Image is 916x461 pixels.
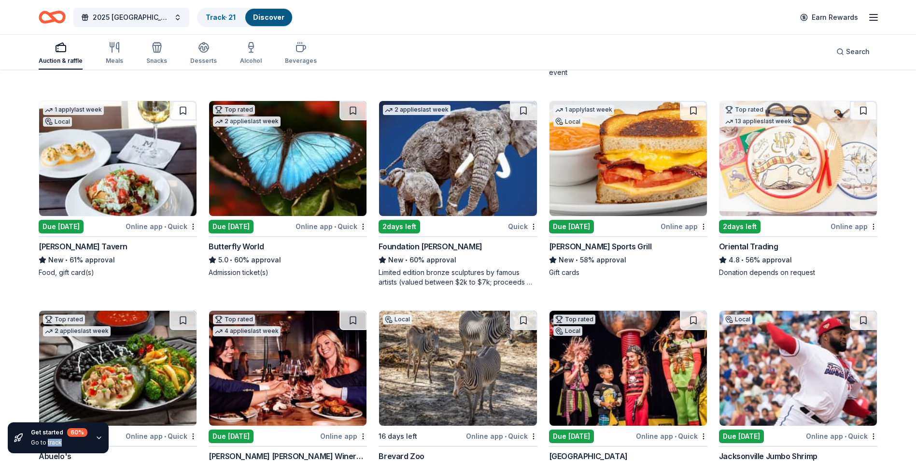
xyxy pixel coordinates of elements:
span: • [164,223,166,230]
div: Local [43,117,72,127]
div: Local [383,315,412,324]
img: Image for Oriental Trading [719,101,877,216]
img: Image for Cooper's Hawk Winery and Restaurants [209,311,366,426]
div: [PERSON_NAME] Sports Grill [549,241,652,252]
span: New [559,254,574,266]
div: 4 applies last week [213,326,281,336]
a: Home [39,6,66,29]
div: 56% approval [719,254,877,266]
a: Track· 21 [206,13,236,21]
span: • [741,256,744,264]
div: Online app Quick [636,430,707,442]
div: [PERSON_NAME] Tavern [39,241,127,252]
div: Due [DATE] [549,430,594,443]
button: Desserts [190,38,217,70]
span: 4.8 [729,254,740,266]
div: Food, gift card(s) [39,268,197,277]
div: Online app Quick [806,430,877,442]
div: 1 apply last week [43,105,104,115]
div: Top rated [43,315,85,324]
div: Online app Quick [126,220,197,232]
img: Image for Duffy's Sports Grill [550,101,707,216]
img: Image for Butterfly World [209,101,366,216]
div: Get started [31,428,87,437]
div: Due [DATE] [209,220,254,233]
span: • [576,256,578,264]
button: Meals [106,38,123,70]
img: Image for Orlando Science Center [550,311,707,426]
a: Image for Foundation Michelangelo2 applieslast week2days leftQuickFoundation [PERSON_NAME]New•60%... [379,101,537,287]
a: Image for Duffy's Sports Grill1 applylast weekLocalDue [DATE]Online app[PERSON_NAME] Sports Grill... [549,101,707,277]
div: Local [723,315,752,324]
span: New [388,254,404,266]
div: 58% approval [549,254,707,266]
div: Local [553,117,582,127]
div: Online app Quick [466,430,537,442]
span: • [230,256,233,264]
div: Go to track [31,439,87,447]
span: • [406,256,408,264]
div: Limited edition bronze sculptures by famous artists (valued between $2k to $7k; proceeds will spl... [379,268,537,287]
div: Gift cards [549,268,707,277]
span: • [164,432,166,440]
div: Top rated [723,105,765,115]
button: Beverages [285,38,317,70]
a: Earn Rewards [794,9,864,26]
div: Foundation [PERSON_NAME] [379,241,482,252]
img: Image for Jacksonville Jumbo Shrimp [719,311,877,426]
button: Track· 21Discover [197,8,293,27]
div: Due [DATE] [549,220,594,233]
div: Meals [106,57,123,65]
span: • [334,223,336,230]
div: Beverages [285,57,317,65]
div: Due [DATE] [719,430,764,443]
div: Due [DATE] [39,220,84,233]
span: 5.0 [218,254,228,266]
button: Auction & raffle [39,38,83,70]
span: • [505,432,507,440]
div: Alcohol [240,57,262,65]
img: Image for Marlow's Tavern [39,101,197,216]
button: Search [829,42,877,61]
div: Local [553,326,582,336]
div: Top rated [213,105,255,115]
span: Search [846,46,870,58]
a: Image for Oriental TradingTop rated13 applieslast week2days leftOnline appOriental Trading4.8•56%... [719,101,877,277]
div: 1 apply last week [553,105,614,115]
span: • [65,256,68,264]
div: 2 applies last week [383,105,451,115]
span: New [48,254,64,266]
div: 60 % [67,428,87,437]
div: 13 applies last week [723,116,793,127]
img: Image for Foundation Michelangelo [379,101,536,216]
div: 2 days left [719,220,761,233]
div: 61% approval [39,254,197,266]
div: Donation depends on request [719,268,877,277]
a: Discover [253,13,284,21]
a: Image for Marlow's Tavern1 applylast weekLocalDue [DATE]Online app•Quick[PERSON_NAME] TavernNew•6... [39,101,197,277]
div: Desserts [190,57,217,65]
div: 2 applies last week [43,326,111,336]
div: Top rated [553,315,595,324]
img: Image for Abuelo's [39,311,197,426]
span: • [845,432,846,440]
div: Online app [320,430,367,442]
div: Quick [508,220,537,232]
div: 16 days left [379,431,417,442]
div: Auction & raffle [39,57,83,65]
span: 2025 [GEOGRAPHIC_DATA], [GEOGRAPHIC_DATA] 449th Bomb Group WWII Reunion [93,12,170,23]
div: 2 days left [379,220,420,233]
button: 2025 [GEOGRAPHIC_DATA], [GEOGRAPHIC_DATA] 449th Bomb Group WWII Reunion [73,8,189,27]
div: Online app [831,220,877,232]
div: 2 applies last week [213,116,281,127]
div: Admission ticket(s) [209,268,367,277]
a: Image for Butterfly WorldTop rated2 applieslast weekDue [DATE]Online app•QuickButterfly World5.0•... [209,101,367,277]
div: Online app Quick [296,220,367,232]
div: Online app [661,220,707,232]
button: Snacks [146,38,167,70]
div: Top rated [213,315,255,324]
span: • [675,432,676,440]
div: 60% approval [209,254,367,266]
div: Due [DATE] [209,430,254,443]
button: Alcohol [240,38,262,70]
